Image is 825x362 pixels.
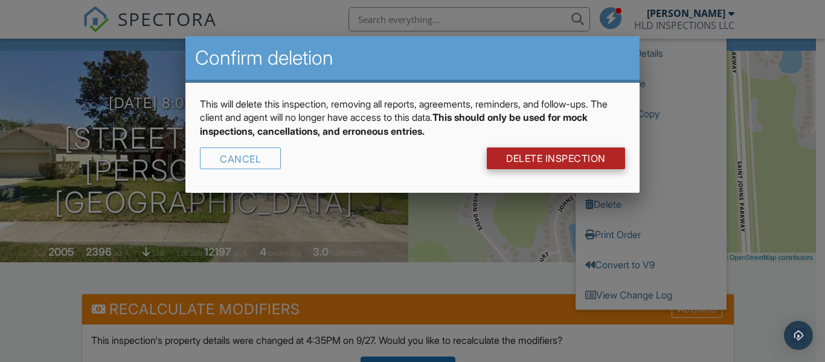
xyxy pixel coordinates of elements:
[200,111,588,137] strong: This should only be used for mock inspections, cancellations, and erroneous entries.
[784,321,813,350] div: Open Intercom Messenger
[200,97,624,138] p: This will delete this inspection, removing all reports, agreements, reminders, and follow-ups. Th...
[195,46,629,70] h2: Confirm deletion
[200,147,281,169] div: Cancel
[487,147,625,169] a: DELETE Inspection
